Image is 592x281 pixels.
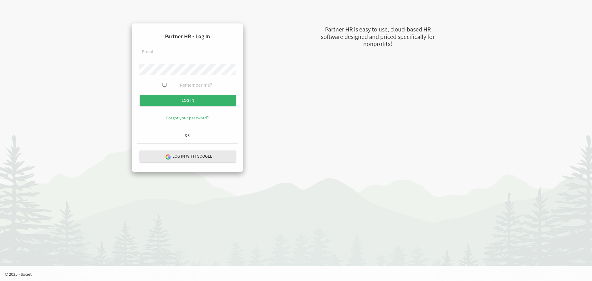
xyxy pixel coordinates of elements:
[166,115,209,121] a: Forgot your password?
[137,28,238,44] h4: Partner HR - Log In
[165,154,171,159] img: google-logo.png
[140,151,236,162] button: Log in with Google
[180,81,212,89] label: Remember me?
[137,133,238,137] h6: OR
[290,39,466,48] div: nonprofits!
[5,271,592,277] p: © 2025 - Societ
[139,47,236,57] input: Email
[140,95,236,106] input: Log in
[290,32,466,41] div: software designed and priced specifically for
[290,25,466,34] div: Partner HR is easy to use, cloud-based HR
